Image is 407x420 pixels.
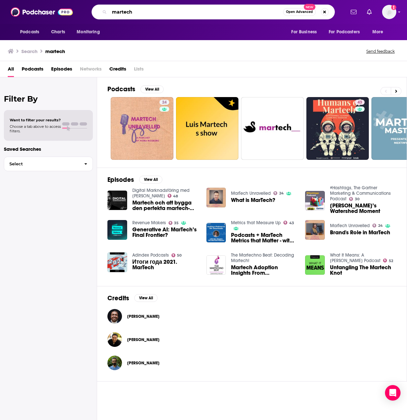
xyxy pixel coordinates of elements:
a: Digital Marknadsföring med Tony Hammarlund [132,188,190,199]
img: Martech och att bygga den perfekta martech-stacken #73 [107,191,127,210]
a: Generative AI: MarTech’s Final Frontier? [132,227,199,238]
button: Select [4,157,93,171]
a: Yaagneshwaran Ganesh [107,309,122,324]
span: Lists [134,64,144,77]
a: Martech’s Watershed Moment [330,203,396,214]
img: Riaz Kanani [107,332,122,347]
a: 43 [283,221,294,225]
a: Martech och att bygga den perfekta martech-stacken #73 [132,200,199,211]
button: open menu [287,26,325,38]
a: Итоги года 2021. MarTech [132,259,199,270]
span: Podcasts + MarTech Metrics that Matter - with [PERSON_NAME], Host of the MarTech Podcast [231,232,297,243]
img: User Profile [382,5,396,19]
span: Podcasts [22,64,43,77]
input: Search podcasts, credits, & more... [109,7,283,17]
a: EpisodesView All [107,176,162,184]
button: Yaagneshwaran GaneshYaagneshwaran Ganesh [107,306,396,327]
button: View All [140,85,164,93]
span: Martech Adoption Insights From [GEOGRAPHIC_DATA]’s Top Martech Media Company, Martech Vibe [231,265,297,276]
img: Podcasts + MarTech Metrics that Matter - with Ben Shapiro, Host of the MarTech Podcast [206,223,226,243]
h2: Podcasts [107,85,135,93]
a: What is MarTech? [206,188,226,207]
span: 35 [174,222,179,225]
span: Monitoring [77,28,100,37]
a: Итоги года 2021. MarTech [107,252,127,272]
span: [PERSON_NAME] [127,314,159,319]
a: Credits [109,64,126,77]
h2: Filter By [4,94,93,104]
a: #Hashtags, The Gartner Marketing & Communications Podcast [330,185,391,202]
a: 43 [306,97,369,160]
img: Generative AI: MarTech’s Final Frontier? [107,220,127,240]
a: Podchaser - Follow, Share and Rate Podcasts [11,6,73,18]
a: Martech Adoption Insights From Middle East’s Top Martech Media Company, Martech Vibe [231,265,297,276]
div: Search podcasts, credits, & more... [92,5,335,19]
button: open menu [368,26,391,38]
a: Riaz Kanani [127,337,159,342]
a: Adindex Podcasts [132,252,169,258]
p: Saved Searches [4,146,93,152]
span: [PERSON_NAME] [127,360,159,366]
img: Nidhin George [107,356,122,370]
a: 35 [169,221,179,225]
img: Brand's Role in MarTech [305,220,325,240]
a: 43 [355,100,365,105]
a: Metrics that Measure Up [231,220,281,226]
span: 52 [389,260,393,262]
button: View All [134,294,158,302]
span: Select [4,162,79,166]
span: 43 [357,99,362,106]
span: Logged in as Madeline.Zeno [382,5,396,19]
a: 24 [372,224,383,227]
button: Send feedback [364,49,397,54]
button: open menu [16,26,48,38]
a: PodcastsView All [107,85,164,93]
a: 24 [273,191,284,195]
span: Martech och att bygga den perfekta martech-[PERSON_NAME] #73 [132,200,199,211]
a: All [8,64,14,77]
a: What It Means: A Forrester Podcast [330,252,380,263]
a: Untangling The Martech Knot [330,265,396,276]
a: Brand's Role in MarTech [330,230,390,235]
img: Untangling The Martech Knot [305,255,325,275]
span: 30 [355,198,359,201]
a: What is MarTech? [231,197,275,203]
h3: Search [21,48,38,54]
span: Open Advanced [286,10,313,14]
button: Nidhin GeorgeNidhin George [107,353,396,373]
span: For Podcasters [329,28,360,37]
span: 50 [177,254,181,257]
svg: Add a profile image [391,5,396,10]
h2: Credits [107,294,129,302]
img: Martech’s Watershed Moment [305,191,325,211]
a: 52 [383,259,393,262]
a: MarTech Unravelled [231,191,271,196]
a: 48 [168,194,178,198]
span: [PERSON_NAME]’s Watershed Moment [330,203,396,214]
span: Want to filter your results? [10,118,61,122]
a: Revenue Makers [132,220,166,226]
img: Martech Adoption Insights From Middle East’s Top Martech Media Company, Martech Vibe [206,255,226,275]
a: Charts [47,26,69,38]
span: Networks [80,64,102,77]
span: [PERSON_NAME] [127,337,159,342]
span: 24 [378,224,383,227]
div: Open Intercom Messenger [385,385,401,401]
h3: martech [45,48,65,54]
span: New [304,4,315,10]
button: open menu [72,26,108,38]
a: Nidhin George [127,360,159,366]
span: 43 [289,222,294,225]
button: open menu [324,26,369,38]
